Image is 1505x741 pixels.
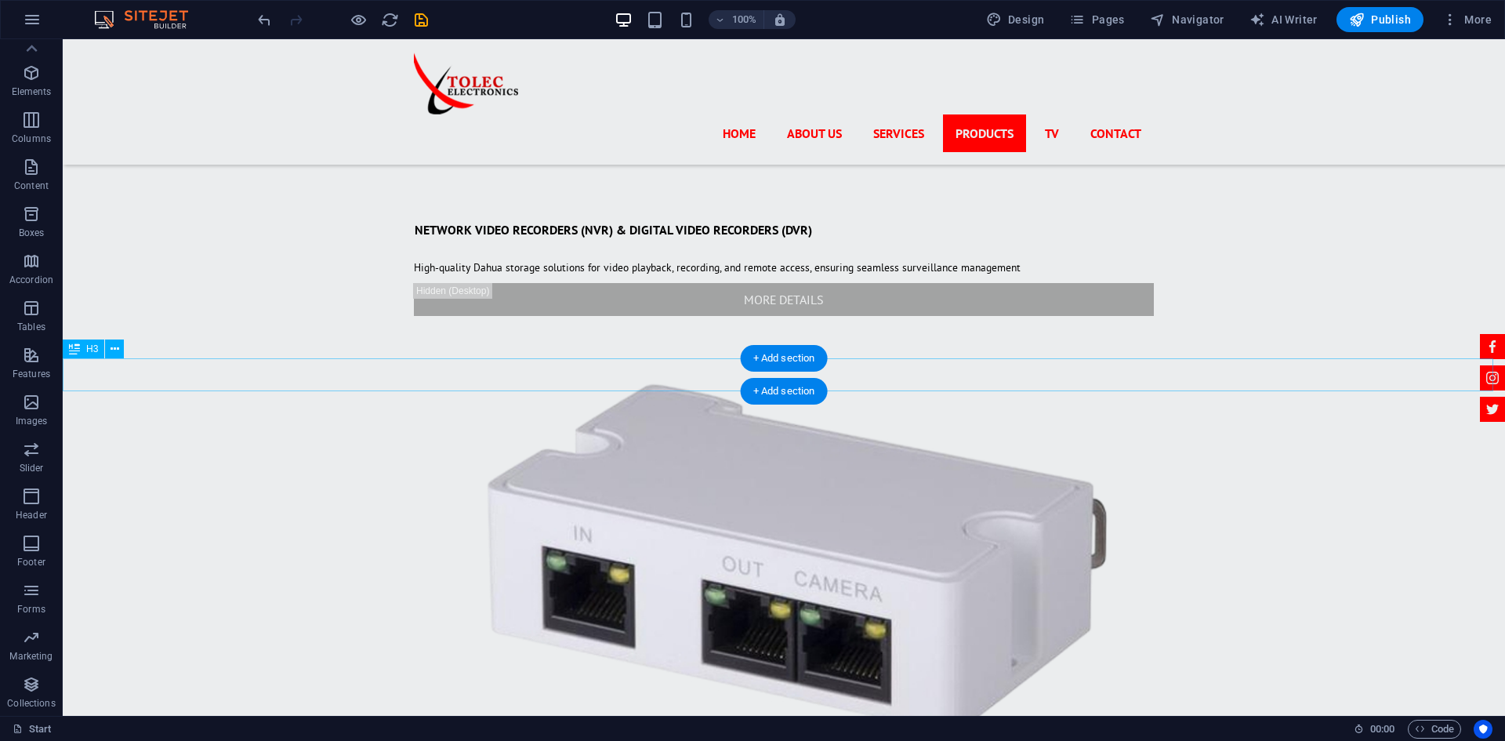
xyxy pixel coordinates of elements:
[14,180,49,192] p: Content
[20,462,44,474] p: Slider
[349,10,368,29] button: Click here to leave preview mode and continue editing
[19,227,45,239] p: Boxes
[13,720,52,739] a: Click to cancel selection. Double-click to open Pages
[1370,720,1394,739] span: 00 00
[980,7,1051,32] div: Design (Ctrl+Alt+Y)
[13,368,50,380] p: Features
[17,603,45,616] p: Forms
[1474,720,1492,739] button: Usercentrics
[7,697,55,710] p: Collections
[86,344,98,354] span: H3
[773,13,787,27] i: On resize automatically adjust zoom level to fit chosen device.
[1063,7,1130,32] button: Pages
[1336,7,1423,32] button: Publish
[90,10,208,29] img: Editor Logo
[12,133,51,145] p: Columns
[1415,720,1454,739] span: Code
[1243,7,1324,32] button: AI Writer
[741,378,828,405] div: + Add section
[17,556,45,568] p: Footer
[1349,12,1411,27] span: Publish
[1069,12,1124,27] span: Pages
[381,11,399,29] i: Reload page
[255,10,274,29] button: undo
[412,10,430,29] button: save
[9,650,53,663] p: Marketing
[986,12,1045,27] span: Design
[412,11,430,29] i: Save (Ctrl+S)
[980,7,1051,32] button: Design
[16,509,47,521] p: Header
[741,345,828,372] div: + Add section
[17,321,45,333] p: Tables
[1249,12,1318,27] span: AI Writer
[380,10,399,29] button: reload
[732,10,757,29] h6: 100%
[16,415,48,427] p: Images
[1354,720,1395,739] h6: Session time
[9,274,53,286] p: Accordion
[1381,723,1384,735] span: :
[1144,7,1231,32] button: Navigator
[1408,720,1461,739] button: Code
[1150,12,1224,27] span: Navigator
[12,85,52,98] p: Elements
[256,11,274,29] i: Undo: Delete HTML (Ctrl+Z)
[709,10,764,29] button: 100%
[1442,12,1492,27] span: More
[1436,7,1498,32] button: More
